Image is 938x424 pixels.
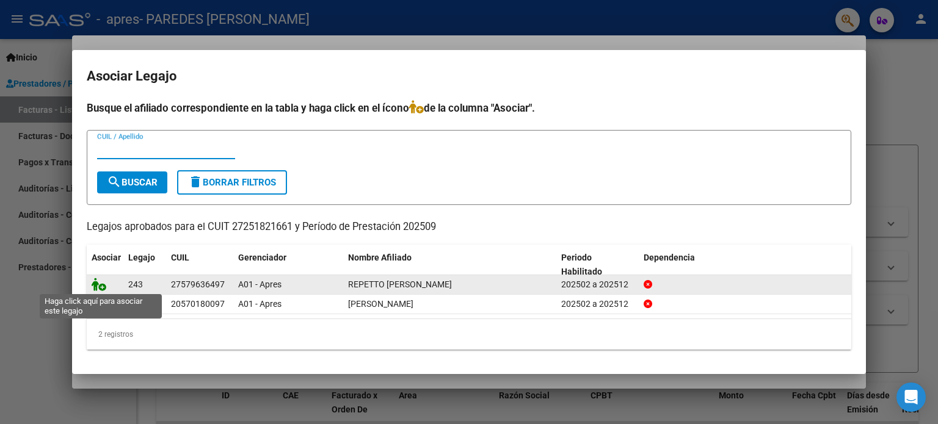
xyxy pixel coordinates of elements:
[233,245,343,285] datatable-header-cell: Gerenciador
[561,297,634,311] div: 202502 a 202512
[128,299,138,309] span: 59
[177,170,287,195] button: Borrar Filtros
[107,177,158,188] span: Buscar
[87,220,851,235] p: Legajos aprobados para el CUIT 27251821661 y Período de Prestación 202509
[348,279,452,289] span: REPETTO FIDEL
[348,299,413,309] span: ALI INSUA FAUSTINO
[238,253,286,262] span: Gerenciador
[92,253,121,262] span: Asociar
[644,253,695,262] span: Dependencia
[639,245,852,285] datatable-header-cell: Dependencia
[171,253,189,262] span: CUIL
[123,245,166,285] datatable-header-cell: Legajo
[87,65,851,88] h2: Asociar Legajo
[343,245,556,285] datatable-header-cell: Nombre Afiliado
[561,253,602,276] span: Periodo Habilitado
[166,245,233,285] datatable-header-cell: CUIL
[128,279,143,289] span: 243
[87,245,123,285] datatable-header-cell: Asociar
[87,319,851,350] div: 2 registros
[171,297,225,311] div: 20570180097
[238,279,282,289] span: A01 - Apres
[171,278,225,292] div: 27579636497
[128,253,155,262] span: Legajo
[188,177,276,188] span: Borrar Filtros
[97,171,167,193] button: Buscar
[107,174,122,189] mat-icon: search
[561,278,634,292] div: 202502 a 202512
[556,245,639,285] datatable-header-cell: Periodo Habilitado
[896,383,926,412] div: Open Intercom Messenger
[188,174,203,189] mat-icon: delete
[348,253,412,262] span: Nombre Afiliado
[238,299,282,309] span: A01 - Apres
[87,100,851,116] h4: Busque el afiliado correspondiente en la tabla y haga click en el ícono de la columna "Asociar".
